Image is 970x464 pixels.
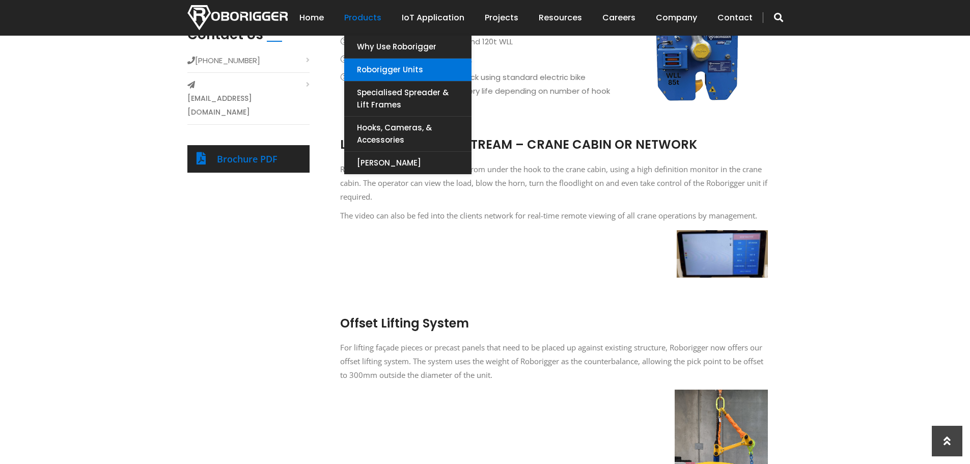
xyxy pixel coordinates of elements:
[187,53,310,73] li: [PHONE_NUMBER]
[344,152,472,174] a: [PERSON_NAME]
[217,153,278,165] a: Brochure PDF
[402,2,464,34] a: IoT Application
[344,36,472,58] a: Why use Roborigger
[340,341,768,382] p: For lifting façade pieces or precast panels that need to be placed up against existing structure,...
[717,2,753,34] a: Contact
[344,117,472,151] a: Hooks, Cameras, & Accessories
[340,70,768,112] li: Plug in replaceable battery pack using standard electric bike battery pack (2 to 5 day battery li...
[187,27,263,43] h2: Contact Us
[539,2,582,34] a: Resources
[656,2,697,34] a: Company
[340,315,768,332] h2: Offset Lifting System
[340,162,768,204] p: Roborigger can deliver a live stream from under the hook to the crane cabin, using a high definit...
[187,92,310,119] a: [EMAIL_ADDRESS][DOMAIN_NAME]
[299,2,324,34] a: Home
[344,2,381,34] a: Products
[187,5,288,30] img: Nortech
[344,59,472,81] a: Roborigger Units
[344,81,472,116] a: Specialised Spreader & Lift Frames
[340,35,768,48] li: Available in 25t, 35t, 55t, 85t and 120t WLL
[340,136,768,153] h2: LONG RANGE VIDEO STREAM – CRANE CABIN OR NETWORK
[602,2,635,34] a: Careers
[485,2,518,34] a: Projects
[340,209,768,223] p: The video can also be fed into the clients network for real-time remote viewing of all crane oper...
